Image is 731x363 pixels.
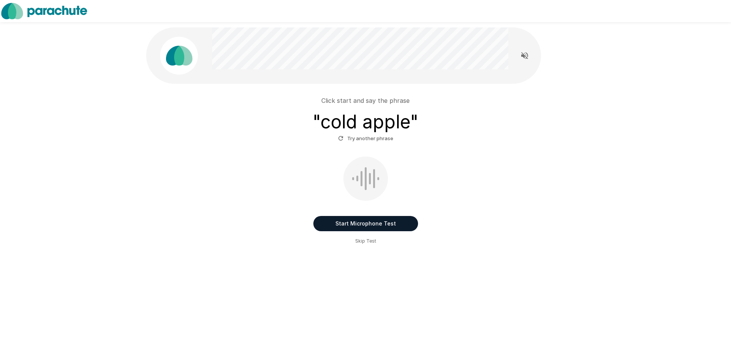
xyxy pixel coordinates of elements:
p: Click start and say the phrase [321,96,410,105]
button: Try another phrase [336,133,395,144]
span: Skip Test [355,237,376,245]
img: parachute_avatar.png [160,37,198,75]
h3: " cold apple " [313,111,418,133]
button: Read questions aloud [517,48,532,63]
button: Start Microphone Test [313,216,418,231]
